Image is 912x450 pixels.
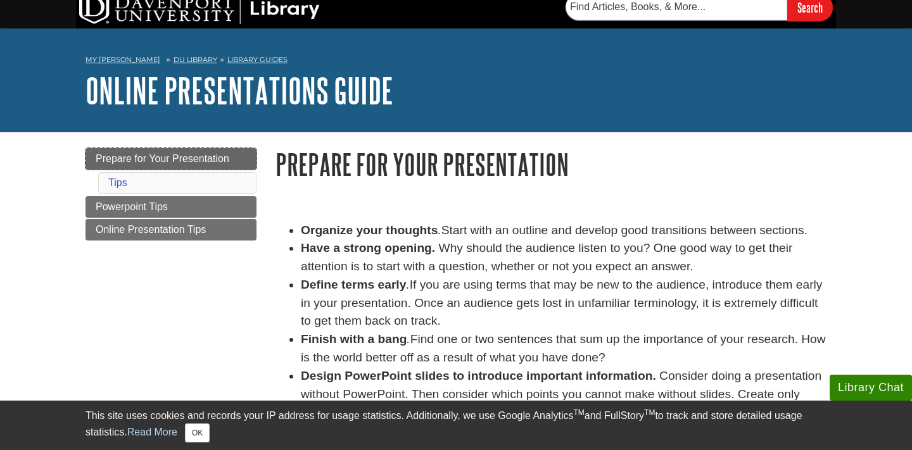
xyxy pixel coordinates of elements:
a: Prepare for Your Presentation [85,148,256,170]
div: This site uses cookies and records your IP address for usage statistics. Additionally, we use Goo... [85,408,826,442]
a: Online Presentation Tips [85,219,256,241]
a: Tips [108,177,127,188]
strong: Design PowerPoint slides to introduce important information. [301,369,656,382]
em: . [406,278,409,291]
a: My [PERSON_NAME] [85,54,160,65]
span: Prepare for Your Presentation [96,153,229,164]
li: Consider doing a presentation without PowerPoint. Then consider which points you cannot make with... [301,367,826,422]
sup: TM [573,408,584,417]
li: Start with an outline and develop good transitions between sections. [301,222,826,240]
em: . [438,223,441,237]
span: Powerpoint Tips [96,201,168,212]
strong: Define terms early [301,278,406,291]
li: Why should the audience listen to you? One good way to get their attention is to start with a que... [301,239,826,276]
li: Find one or two sentences that sum up the importance of your research. How is the world better of... [301,330,826,367]
button: Library Chat [830,375,912,401]
strong: Have a strong opening. [301,241,435,254]
div: Guide Page Menu [85,148,256,241]
a: Library Guides [227,55,288,64]
strong: Finish with a bang [301,332,407,346]
span: Online Presentation Tips [96,224,206,235]
em: . [407,332,410,346]
a: Online Presentations Guide [85,71,393,110]
li: If you are using terms that may be new to the audience, introduce them early in your presentation... [301,276,826,330]
nav: breadcrumb [85,51,826,72]
sup: TM [644,408,655,417]
a: DU Library [174,55,217,64]
a: Powerpoint Tips [85,196,256,218]
a: Read More [127,427,177,437]
strong: Organize your thoughts [301,223,438,237]
button: Close [185,423,210,442]
h1: Prepare for Your Presentation [275,148,826,180]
